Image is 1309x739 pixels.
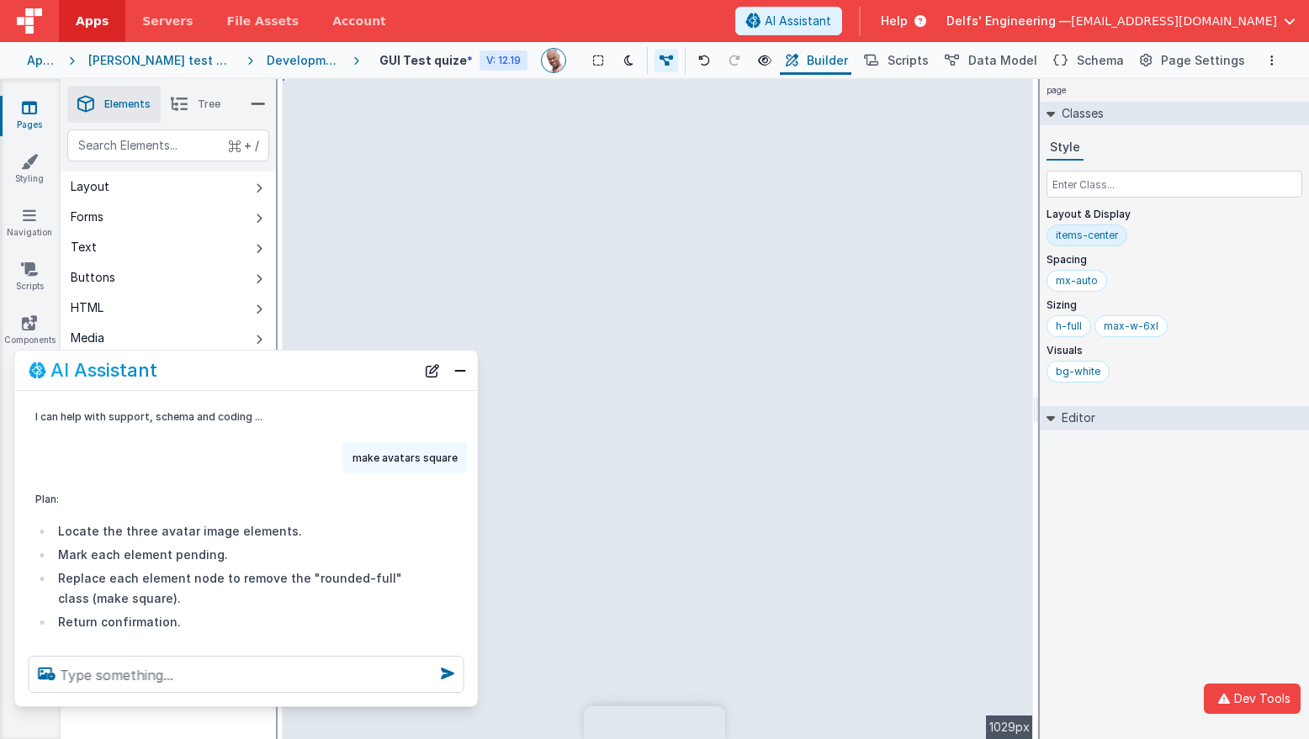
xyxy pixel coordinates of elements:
[939,46,1041,75] button: Data Model
[71,299,103,316] div: HTML
[71,330,104,346] div: Media
[858,46,932,75] button: Scripts
[542,49,565,72] img: 11ac31fe5dc3d0eff3fbbbf7b26fa6e1
[61,323,276,353] button: Media
[946,13,1296,29] button: Delfs' Engineering — [EMAIL_ADDRESS][DOMAIN_NAME]
[27,52,56,69] div: Apps
[480,50,527,71] div: V: 12.19
[780,46,851,75] button: Builder
[1071,13,1277,29] span: [EMAIL_ADDRESS][DOMAIN_NAME]
[1056,229,1118,242] div: items-center
[1047,135,1084,161] button: Style
[1104,319,1158,333] div: max-w-6xl
[735,7,842,35] button: AI Assistant
[54,545,414,565] li: Mark each element pending.
[986,715,1033,739] div: 1029px
[54,521,414,541] li: Locate the three avatar image elements.
[54,568,414,609] li: Replace each element node to remove the "rounded-full" class (make square).
[142,13,193,29] span: Servers
[1204,684,1301,714] button: Dev Tools
[71,209,103,225] div: Forms
[104,98,151,111] span: Elements
[1047,298,1302,312] p: Sizing
[227,13,299,29] span: File Assets
[1262,50,1282,71] button: Options
[968,52,1037,69] span: Data Model
[449,359,471,383] button: Close
[946,13,1071,29] span: Delfs' Engineering —
[1047,46,1127,75] button: Schema
[888,52,929,69] span: Scripts
[807,52,848,69] span: Builder
[1056,365,1100,378] div: bg-white
[352,449,458,467] p: make avatars square
[35,490,414,508] p: Plan:
[1134,46,1248,75] button: Page Settings
[198,98,220,111] span: Tree
[881,13,908,29] span: Help
[61,232,276,262] button: Text
[71,178,109,195] div: Layout
[1055,102,1104,125] h2: Classes
[1047,171,1302,198] input: Enter Class...
[1056,319,1082,333] div: h-full
[61,202,276,232] button: Forms
[379,54,467,66] h4: GUI Test quize
[88,52,233,69] div: [PERSON_NAME] test App
[50,360,157,380] h2: AI Assistant
[1055,406,1095,430] h2: Editor
[71,269,115,286] div: Buttons
[1040,79,1073,102] h4: page
[61,293,276,323] button: HTML
[765,13,831,29] span: AI Assistant
[1047,344,1302,357] p: Visuals
[61,262,276,293] button: Buttons
[54,612,414,632] li: Return confirmation.
[421,359,444,383] button: New Chat
[1161,52,1245,69] span: Page Settings
[229,129,259,161] span: + /
[1056,274,1098,288] div: mx-auto
[1047,208,1302,221] p: Layout & Display
[61,172,276,202] button: Layout
[283,79,1033,739] div: -->
[1047,253,1302,267] p: Spacing
[1077,52,1124,69] span: Schema
[71,239,97,256] div: Text
[67,129,269,161] input: Search Elements...
[76,13,109,29] span: Apps
[35,408,414,425] p: I can help with support, schema and coding ...
[267,52,340,69] div: Development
